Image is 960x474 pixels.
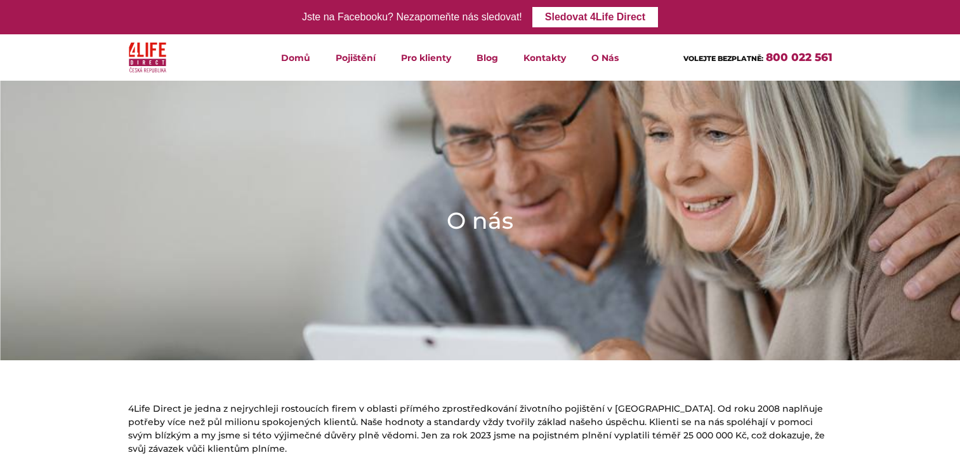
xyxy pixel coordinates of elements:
p: 4Life Direct je jedna z nejrychleji rostoucích firem v oblasti přímého zprostředkování životního ... [128,402,832,456]
a: Domů [268,34,323,81]
a: Kontakty [511,34,579,81]
span: VOLEJTE BEZPLATNĚ: [683,54,763,63]
a: 800 022 561 [766,51,832,64]
a: Sledovat 4Life Direct [532,7,658,27]
div: Jste na Facebooku? Nezapomeňte nás sledovat! [302,8,522,27]
h1: O nás [447,205,513,236]
a: Blog [464,34,511,81]
img: 4Life Direct Česká republika logo [129,39,167,76]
